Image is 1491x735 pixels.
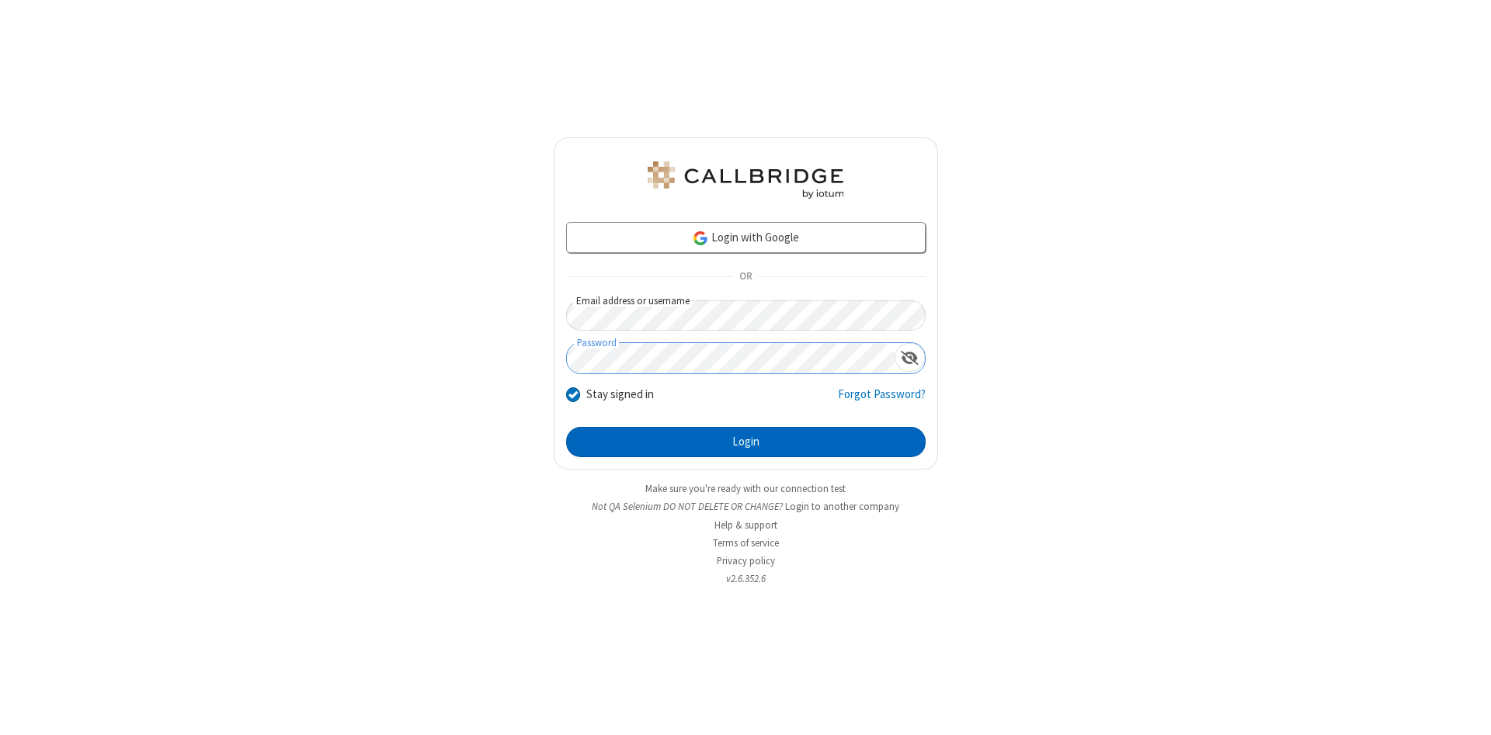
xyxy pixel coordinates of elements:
img: QA Selenium DO NOT DELETE OR CHANGE [645,161,846,199]
a: Forgot Password? [838,386,926,415]
button: Login [566,427,926,458]
a: Help & support [714,518,777,532]
input: Password [567,343,895,373]
a: Login with Google [566,222,926,253]
li: Not QA Selenium DO NOT DELETE OR CHANGE? [554,499,938,514]
a: Make sure you're ready with our connection test [645,482,846,495]
span: OR [733,266,758,288]
a: Privacy policy [717,554,775,567]
li: v2.6.352.6 [554,571,938,586]
label: Stay signed in [586,386,654,404]
input: Email address or username [566,300,926,331]
div: Show password [895,343,925,372]
button: Login to another company [785,499,899,514]
a: Terms of service [713,536,779,550]
img: google-icon.png [692,230,709,247]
